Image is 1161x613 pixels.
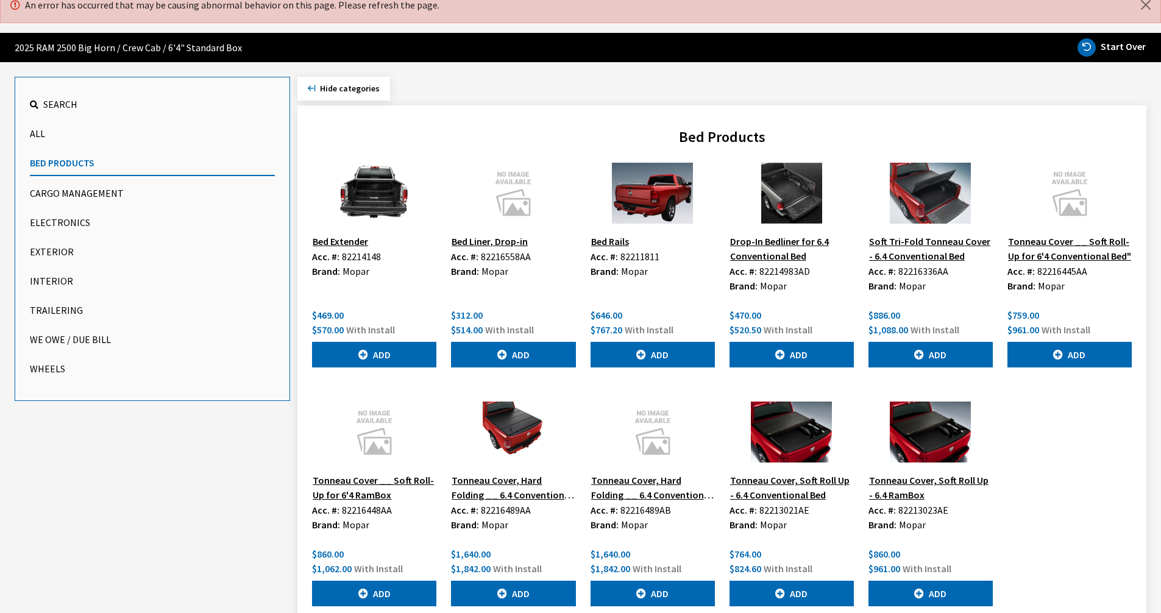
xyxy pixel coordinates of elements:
[730,278,758,293] label: Brand:
[730,548,761,560] span: $764.00
[312,264,340,278] label: Brand:
[868,581,993,606] button: Add
[730,503,757,517] label: Acc. #:
[43,98,77,110] span: Search
[868,548,900,560] span: $860.00
[591,503,618,517] label: Acc. #:
[342,250,381,263] span: 82214148
[911,324,959,336] span: With Install
[30,210,275,235] button: Electronics
[1007,324,1039,336] span: $961.00
[591,249,618,264] label: Acc. #:
[1042,324,1090,336] span: With Install
[868,264,896,278] label: Acc. #:
[760,280,787,292] span: Mopar
[898,504,948,516] span: 82213023AE
[621,265,648,277] span: Mopar
[899,280,926,292] span: Mopar
[1077,38,1146,57] button: Start Over
[760,519,787,531] span: Mopar
[485,324,534,336] span: With Install
[451,264,479,278] label: Brand:
[759,504,809,516] span: 82213021AE
[730,562,761,575] span: $824.60
[312,163,436,224] img: Image for Bed Extender
[30,239,275,264] button: Exterior
[312,402,436,462] img: Image for Tonneau Cover __ Soft Roll-Up for 6&#39;4 RamBox
[1007,233,1132,264] button: Tonneau Cover __ Soft Roll-Up for 6'4 Conventional Bed"
[730,402,854,462] img: Image for Tonneau Cover, Soft Roll Up - 6.4 Conventional Bed
[868,233,993,264] button: Soft Tri-Fold Tonneau Cover - 6.4 Conventional Bed
[898,265,948,277] span: 82216336AA
[312,548,344,560] span: $860.00
[312,581,436,606] button: Add
[868,472,993,503] button: Tonneau Cover, Soft Roll Up - 6.4 RamBox
[591,581,715,606] button: Add
[1007,342,1132,367] button: Add
[312,517,340,532] label: Brand:
[591,402,715,462] img: Image for Tonneau Cover, Hard Folding __ 6.4 Conventional Bed
[451,163,575,224] img: Image for Bed Liner, Drop-in
[451,233,528,249] button: Bed Liner, Drop-in
[621,519,648,531] span: Mopar
[312,309,344,321] span: $469.00
[591,264,619,278] label: Brand:
[868,278,896,293] label: Brand:
[1007,163,1132,224] img: Image for Tonneau Cover __ Soft Roll-Up for 6&#39;4 Conventional Bed&quot;
[30,327,275,352] button: We Owe / Due Bill
[1007,264,1035,278] label: Acc. #:
[312,324,344,336] span: $570.00
[481,250,531,263] span: 82216558AA
[899,519,926,531] span: Mopar
[451,472,575,503] button: Tonneau Cover, Hard Folding __ 6.4 Conventional Bed
[30,269,275,293] button: Interior
[764,562,812,575] span: With Install
[343,265,369,277] span: Mopar
[625,324,673,336] span: With Install
[730,472,854,503] button: Tonneau Cover, Soft Roll Up - 6.4 Conventional Bed
[312,126,1132,148] h2: Bed Products
[591,309,622,321] span: $646.00
[730,264,757,278] label: Acc. #:
[30,121,275,146] button: All
[30,298,275,322] button: Trailering
[30,356,275,381] button: Wheels
[451,581,575,606] button: Add
[312,342,436,367] button: Add
[591,562,630,575] span: $1,842.00
[759,265,810,277] span: 82214983AD
[30,151,275,176] button: Bed Products
[346,324,395,336] span: With Install
[1007,309,1039,321] span: $759.00
[591,472,715,503] button: Tonneau Cover, Hard Folding __ 6.4 Conventional Bed
[451,517,479,532] label: Brand:
[15,40,242,55] span: 2025 RAM 2500 Big Horn / Crew Cab / 6'4" Standard Box
[451,548,491,560] span: $1,640.00
[312,562,352,575] span: $1,062.00
[730,309,761,321] span: $470.00
[354,562,403,575] span: With Install
[620,504,671,516] span: 82216489AB
[591,548,630,560] span: $1,640.00
[620,250,659,263] span: 82211811
[342,504,392,516] span: 82216448AA
[868,562,900,575] span: $961.00
[30,181,275,205] button: Cargo Management
[297,77,390,101] button: Hide categories
[868,517,896,532] label: Brand:
[451,249,478,264] label: Acc. #:
[903,562,951,575] span: With Install
[312,249,339,264] label: Acc. #:
[312,503,339,517] label: Acc. #:
[451,503,478,517] label: Acc. #:
[730,233,854,264] button: Drop-In Bedliner for 6.4 Conventional Bed
[591,342,715,367] button: Add
[320,83,380,94] span: Click to hide category section.
[591,233,630,249] button: Bed Rails
[730,324,761,336] span: $520.50
[451,562,491,575] span: $1,842.00
[868,402,993,462] img: Image for Tonneau Cover, Soft Roll Up - 6.4 RamBox
[451,309,483,321] span: $312.00
[591,324,622,336] span: $767.20
[493,562,542,575] span: With Install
